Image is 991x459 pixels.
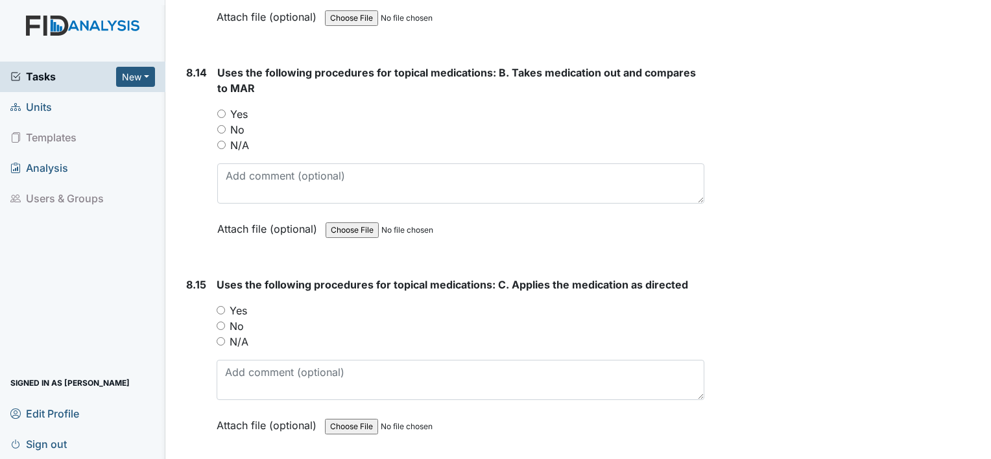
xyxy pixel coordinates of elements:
[217,141,226,149] input: N/A
[217,125,226,134] input: No
[10,403,79,423] span: Edit Profile
[10,373,130,393] span: Signed in as [PERSON_NAME]
[230,303,247,318] label: Yes
[217,337,225,346] input: N/A
[186,277,206,292] label: 8.15
[217,2,322,25] label: Attach file (optional)
[186,65,207,80] label: 8.14
[217,322,225,330] input: No
[10,97,52,117] span: Units
[217,66,696,95] span: Uses the following procedures for topical medications: B. Takes medication out and compares to MAR
[116,67,155,87] button: New
[230,106,248,122] label: Yes
[10,434,67,454] span: Sign out
[230,318,244,334] label: No
[230,122,245,137] label: No
[217,306,225,314] input: Yes
[10,158,68,178] span: Analysis
[217,110,226,118] input: Yes
[230,137,249,153] label: N/A
[217,278,688,291] span: Uses the following procedures for topical medications: C. Applies the medication as directed
[217,410,322,433] label: Attach file (optional)
[217,214,322,237] label: Attach file (optional)
[10,69,116,84] a: Tasks
[230,334,248,349] label: N/A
